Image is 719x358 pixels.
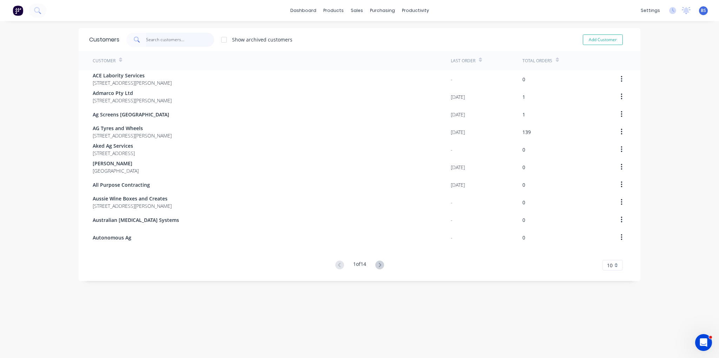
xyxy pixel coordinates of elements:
span: 10 [607,262,613,269]
div: Customer [93,58,116,64]
span: Aussie Wine Boxes and Creates [93,195,172,202]
a: dashboard [287,5,320,16]
div: products [320,5,347,16]
span: Autonomous Ag [93,234,131,241]
span: ACE Labority Services [93,72,172,79]
span: [PERSON_NAME] [93,160,139,167]
span: Aked Ag Services [93,142,135,149]
div: - [451,146,453,153]
input: Search customers... [146,33,215,47]
img: Factory [13,5,23,16]
div: - [451,234,453,241]
div: - [451,76,453,83]
div: 0 [522,181,525,188]
div: Customers [89,36,119,44]
span: Australian [MEDICAL_DATA] Systems [93,216,179,224]
span: [STREET_ADDRESS][PERSON_NAME] [93,132,172,139]
iframe: Intercom live chat [695,334,712,351]
div: [DATE] [451,111,465,118]
div: [DATE] [451,181,465,188]
div: 0 [522,146,525,153]
div: 1 [522,111,525,118]
span: [STREET_ADDRESS] [93,149,135,157]
div: [DATE] [451,93,465,101]
div: - [451,199,453,206]
div: 1 [522,93,525,101]
div: 0 [522,76,525,83]
span: BS [701,7,706,14]
div: settings [637,5,664,16]
span: [GEOGRAPHIC_DATA] [93,167,139,174]
button: Add Customer [583,34,623,45]
div: 0 [522,216,525,224]
span: AG Tyres and Wheels [93,124,172,132]
div: productivity [398,5,433,16]
span: Admarco Pty Ltd [93,89,172,97]
div: 1 of 14 [353,260,366,270]
div: [DATE] [451,164,465,171]
div: 0 [522,164,525,171]
div: 0 [522,199,525,206]
div: sales [347,5,367,16]
span: Ag Screens [GEOGRAPHIC_DATA] [93,111,169,118]
div: 0 [522,234,525,241]
span: [STREET_ADDRESS][PERSON_NAME] [93,79,172,87]
div: Last Order [451,58,475,64]
span: All Purpose Contracting [93,181,150,188]
span: [STREET_ADDRESS][PERSON_NAME] [93,97,172,104]
div: Total Orders [522,58,552,64]
div: 139 [522,128,531,136]
div: - [451,216,453,224]
div: Show archived customers [232,36,292,43]
div: purchasing [367,5,398,16]
div: [DATE] [451,128,465,136]
span: [STREET_ADDRESS][PERSON_NAME] [93,202,172,210]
